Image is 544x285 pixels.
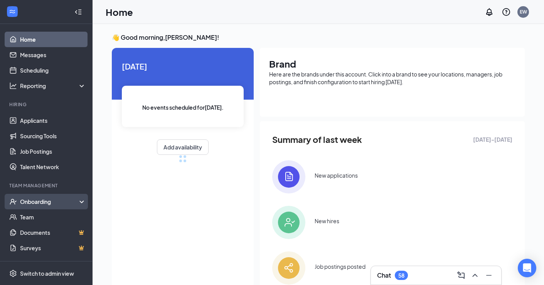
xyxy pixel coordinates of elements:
a: Home [20,32,86,47]
button: Minimize [483,269,495,282]
a: Job Postings [20,144,86,159]
svg: Analysis [9,82,17,90]
a: Talent Network [20,159,86,175]
a: DocumentsCrown [20,225,86,240]
button: Add availability [157,139,209,155]
svg: ComposeMessage [456,271,466,280]
div: 58 [398,272,404,279]
div: New applications [315,171,358,179]
div: EW [520,8,527,15]
h1: Brand [269,57,515,70]
span: [DATE] - [DATE] [473,135,512,144]
svg: Collapse [74,8,82,16]
a: SurveysCrown [20,240,86,256]
button: ChevronUp [469,269,481,282]
a: Messages [20,47,86,63]
div: Open Intercom Messenger [518,259,536,277]
h3: Chat [377,271,391,280]
div: Here are the brands under this account. Click into a brand to see your locations, managers, job p... [269,70,515,86]
button: ComposeMessage [455,269,467,282]
div: Job postings posted [315,263,365,270]
a: Team [20,209,86,225]
span: No events scheduled for [DATE] . [142,103,224,112]
span: Summary of last week [272,133,362,146]
a: Sourcing Tools [20,128,86,144]
h1: Home [106,5,133,19]
a: Scheduling [20,63,86,78]
div: loading meetings... [179,155,187,163]
div: Reporting [20,82,86,90]
div: Team Management [9,182,84,189]
img: icon [272,206,305,239]
div: Hiring [9,101,84,108]
svg: Settings [9,270,17,277]
img: icon [272,251,305,285]
svg: UserCheck [9,198,17,205]
svg: Minimize [484,271,493,280]
svg: Notifications [485,7,494,17]
img: icon [272,160,305,193]
a: Applicants [20,113,86,128]
svg: ChevronUp [470,271,480,280]
div: Switch to admin view [20,270,74,277]
svg: WorkstreamLogo [8,8,16,15]
svg: QuestionInfo [502,7,511,17]
h3: 👋 Good morning, [PERSON_NAME] ! [112,33,525,42]
span: [DATE] [122,60,244,72]
div: Onboarding [20,198,79,205]
div: New hires [315,217,339,225]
